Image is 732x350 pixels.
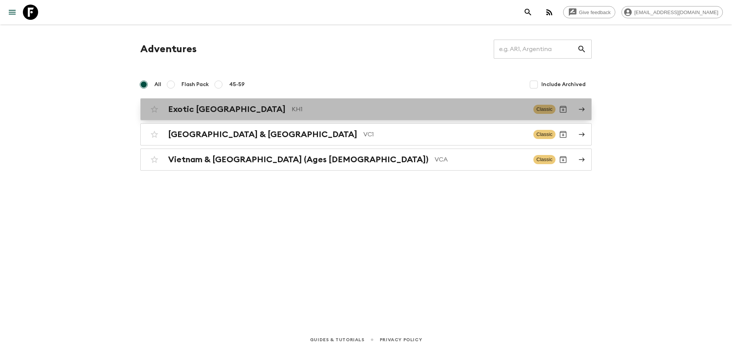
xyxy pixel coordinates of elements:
span: 45-59 [229,81,245,88]
p: VCA [435,155,527,164]
h2: [GEOGRAPHIC_DATA] & [GEOGRAPHIC_DATA] [168,129,357,139]
h2: Vietnam & [GEOGRAPHIC_DATA] (Ages [DEMOGRAPHIC_DATA]) [168,155,429,165]
button: Archive [555,102,571,117]
p: KH1 [292,105,527,114]
a: Give feedback [563,6,615,18]
p: VC1 [363,130,527,139]
span: Classic [533,130,555,139]
button: search adventures [520,5,536,20]
button: menu [5,5,20,20]
span: [EMAIL_ADDRESS][DOMAIN_NAME] [630,10,722,15]
span: Give feedback [575,10,615,15]
button: Archive [555,127,571,142]
div: [EMAIL_ADDRESS][DOMAIN_NAME] [621,6,723,18]
button: Archive [555,152,571,167]
a: Exotic [GEOGRAPHIC_DATA]KH1ClassicArchive [140,98,592,120]
a: [GEOGRAPHIC_DATA] & [GEOGRAPHIC_DATA]VC1ClassicArchive [140,123,592,145]
input: e.g. AR1, Argentina [494,38,577,60]
a: Vietnam & [GEOGRAPHIC_DATA] (Ages [DEMOGRAPHIC_DATA])VCAClassicArchive [140,149,592,171]
span: Include Archived [541,81,586,88]
h2: Exotic [GEOGRAPHIC_DATA] [168,104,286,114]
h1: Adventures [140,42,197,57]
span: Classic [533,155,555,164]
a: Guides & Tutorials [310,336,364,344]
a: Privacy Policy [380,336,422,344]
span: Classic [533,105,555,114]
span: All [154,81,161,88]
span: Flash Pack [181,81,209,88]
